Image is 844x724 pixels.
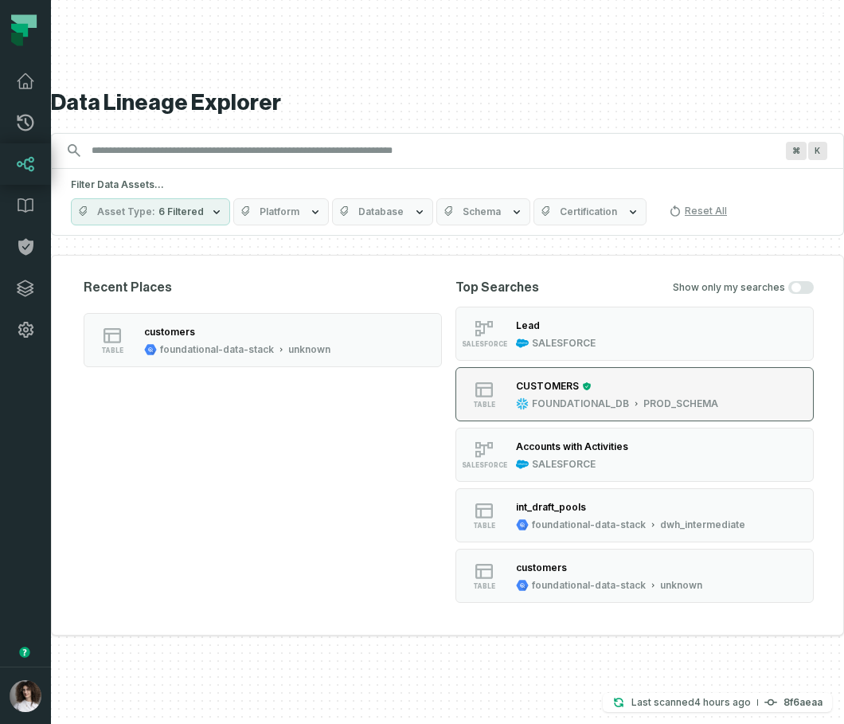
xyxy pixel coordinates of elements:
span: Press ⌘ + K to focus the search bar [808,142,827,160]
relative-time: Sep 9, 2025, 1:06 PM GMT+3 [694,696,751,708]
button: Last scanned[DATE] 1:06:11 PM8f6aeaa [603,693,832,712]
h4: 8f6aeaa [783,698,823,707]
h1: Data Lineage Explorer [51,89,844,117]
p: Last scanned [631,695,751,710]
div: Tooltip anchor [18,645,32,659]
img: avatar of Aluma Gelbard [10,680,41,712]
span: Press ⌘ + K to focus the search bar [786,142,807,160]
